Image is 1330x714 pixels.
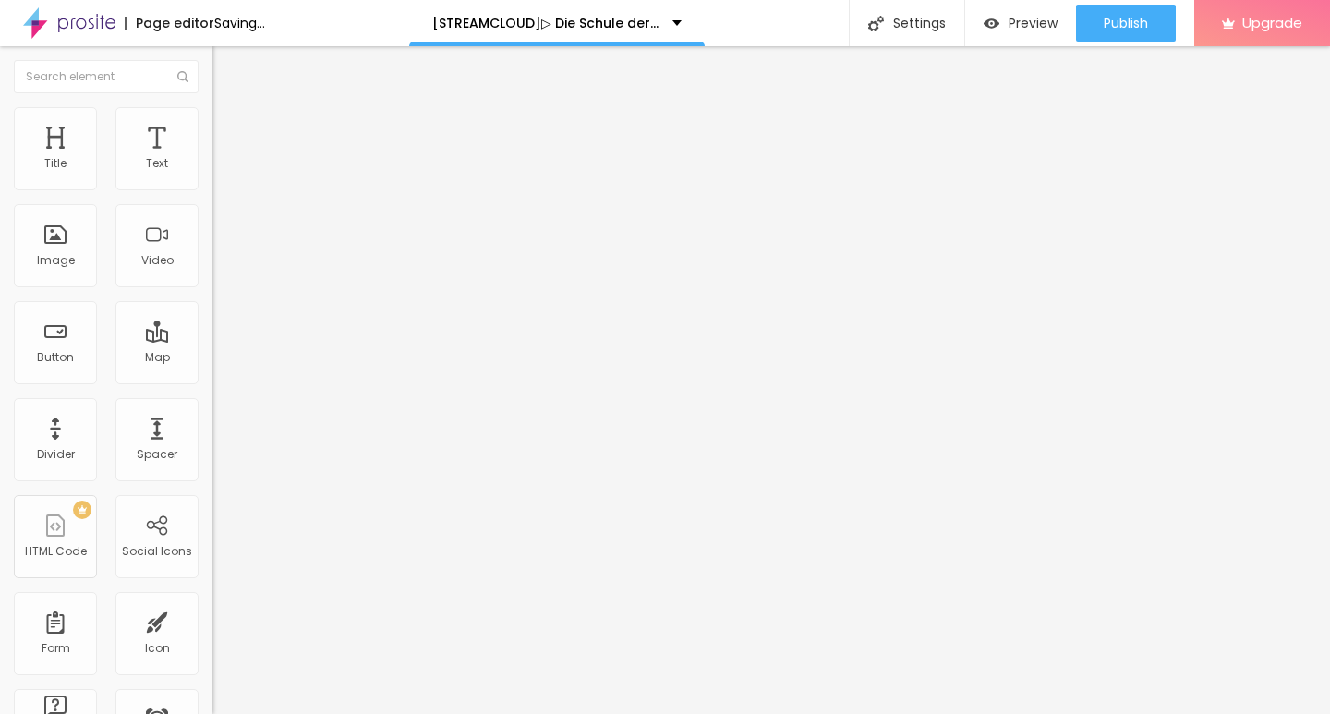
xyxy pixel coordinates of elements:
[432,17,659,30] p: [STREAMCLOUD]▷ Die Schule der magischen Tiere 4 Ganzer Film 2025 Deutsch
[122,545,192,558] div: Social Icons
[214,17,265,30] div: Saving...
[125,17,214,30] div: Page editor
[14,60,199,93] input: Search element
[1104,16,1148,30] span: Publish
[1076,5,1176,42] button: Publish
[44,157,66,170] div: Title
[145,351,170,364] div: Map
[141,254,174,267] div: Video
[137,448,177,461] div: Spacer
[42,642,70,655] div: Form
[1009,16,1058,30] span: Preview
[145,642,170,655] div: Icon
[1242,15,1302,30] span: Upgrade
[25,545,87,558] div: HTML Code
[37,448,75,461] div: Divider
[965,5,1076,42] button: Preview
[212,46,1330,714] iframe: Editor
[984,16,999,31] img: view-1.svg
[37,254,75,267] div: Image
[146,157,168,170] div: Text
[868,16,884,31] img: Icone
[37,351,74,364] div: Button
[177,71,188,82] img: Icone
